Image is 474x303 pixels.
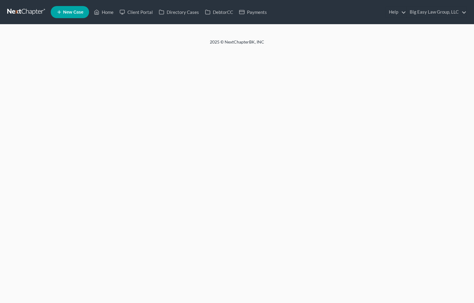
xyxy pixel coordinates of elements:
[202,7,236,18] a: DebtorCC
[51,6,89,18] new-legal-case-button: New Case
[91,7,117,18] a: Home
[117,7,156,18] a: Client Portal
[236,7,270,18] a: Payments
[386,7,406,18] a: Help
[65,39,409,50] div: 2025 © NextChapterBK, INC
[156,7,202,18] a: Directory Cases
[407,7,466,18] a: Big Easy Law Group, LLC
